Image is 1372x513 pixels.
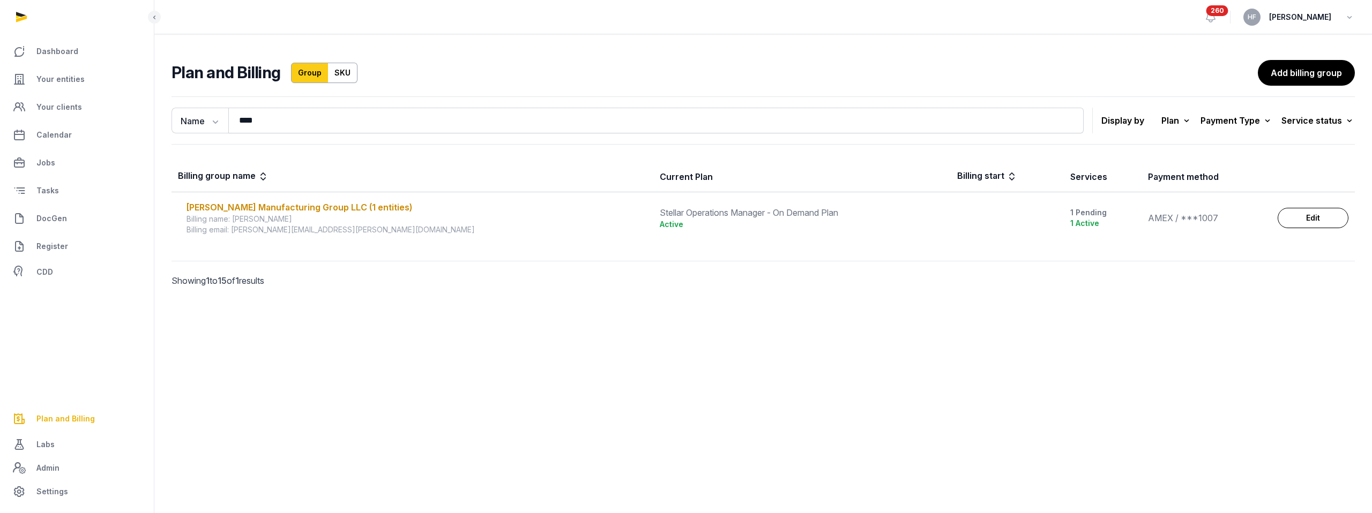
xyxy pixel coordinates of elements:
div: Services [1070,170,1107,183]
div: Billing name: [PERSON_NAME] [187,214,647,224]
span: Dashboard [36,45,78,58]
div: Payment method [1148,170,1219,183]
a: Jobs [9,150,145,176]
a: Tasks [9,178,145,203]
a: Your clients [9,94,145,120]
button: HF [1243,9,1261,26]
div: Payment Type [1200,113,1273,128]
span: Calendar [36,129,72,141]
a: CDD [9,261,145,283]
a: DocGen [9,206,145,231]
a: Plan and Billing [9,406,145,432]
a: Edit [1278,208,1348,228]
span: HF [1248,14,1256,20]
p: Display by [1101,112,1144,129]
h2: Plan and Billing [171,63,280,83]
div: Service status [1281,113,1355,128]
a: Dashboard [9,39,145,64]
span: Plan and Billing [36,412,95,425]
a: Settings [9,479,145,504]
span: Admin [36,462,59,474]
p: Showing to of results [171,261,454,300]
div: Billing email: [PERSON_NAME][EMAIL_ADDRESS][PERSON_NAME][DOMAIN_NAME] [187,224,647,235]
a: Your entities [9,66,145,92]
a: Admin [9,457,145,479]
span: Tasks [36,184,59,197]
div: Active [660,219,944,230]
div: 1 Active [1070,218,1135,229]
div: Billing start [957,169,1017,184]
div: Plan [1161,113,1192,128]
div: Current Plan [660,170,713,183]
span: Your entities [36,73,85,86]
a: Group [291,63,329,83]
span: 15 [218,275,227,286]
a: SKU [328,63,357,83]
button: Name [171,108,228,133]
div: [PERSON_NAME] Manufacturing Group LLC (1 entities) [187,201,647,214]
a: Register [9,233,145,259]
span: DocGen [36,212,67,225]
span: 1 [235,275,239,286]
span: 260 [1206,5,1228,16]
div: Billing group name [178,169,269,184]
a: Calendar [9,122,145,148]
a: Add billing group [1258,60,1355,86]
span: Your clients [36,101,82,114]
a: Labs [9,432,145,457]
span: Jobs [36,156,55,169]
span: CDD [36,266,53,278]
span: Settings [36,485,68,498]
div: Stellar Operations Manager - On Demand Plan [660,206,944,219]
span: Labs [36,438,55,451]
span: 1 [206,275,210,286]
div: 1 Pending [1070,207,1135,218]
span: [PERSON_NAME] [1269,11,1331,24]
span: Register [36,240,68,253]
